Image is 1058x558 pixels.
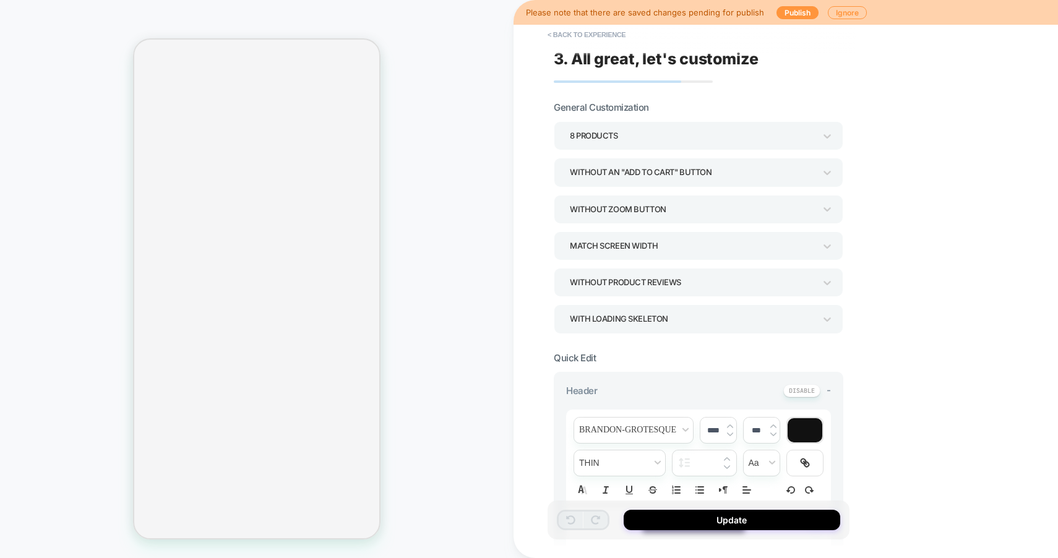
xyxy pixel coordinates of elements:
img: line height [679,458,690,468]
button: Publish [776,6,819,19]
button: Right to Left [715,483,732,497]
span: - [827,384,831,396]
span: Header [566,385,597,397]
div: Match Screen Width [570,238,815,254]
img: up [724,457,730,461]
span: 3. All great, let's customize [554,49,759,68]
img: up [727,424,733,429]
span: General Customization [554,101,649,113]
img: down [727,432,733,437]
button: Strike [644,483,661,497]
div: WITH LOADING SKELETON [570,311,815,327]
div: 8 Products [570,127,815,144]
img: up [770,424,776,429]
button: Ignore [828,6,867,19]
span: Align [738,483,755,497]
button: Italic [597,483,614,497]
img: down [770,432,776,437]
button: Update [624,510,840,530]
button: < Back to experience [541,25,632,45]
img: down [724,465,730,470]
div: Without an "add to cart" button [570,164,815,181]
button: Ordered list [668,483,685,497]
button: Bullet list [691,483,708,497]
div: Without Product Reviews [570,274,815,291]
span: fontWeight [574,450,665,476]
span: transform [744,450,780,476]
span: font [574,418,693,443]
span: Quick Edit [554,352,596,364]
div: Without Zoom Button [570,201,815,218]
button: Underline [621,483,638,497]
